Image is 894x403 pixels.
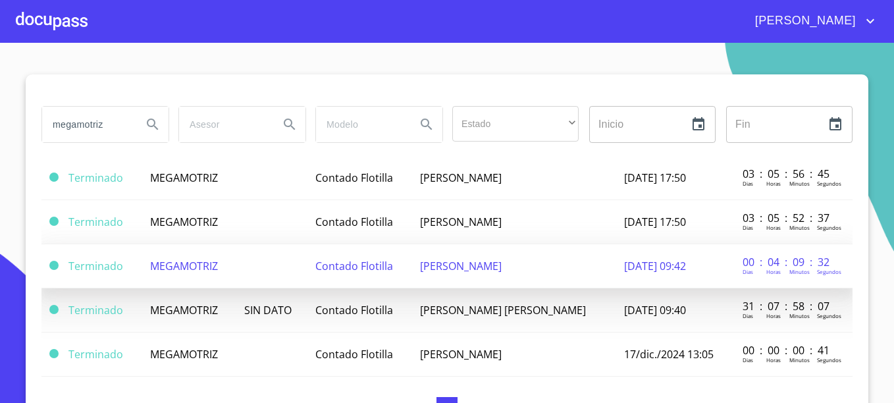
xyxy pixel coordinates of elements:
span: 17/dic./2024 13:05 [624,347,714,362]
p: Dias [743,268,753,275]
button: Search [411,109,442,140]
p: Dias [743,356,753,363]
button: account of current user [745,11,878,32]
p: Segundos [817,224,841,231]
p: Minutos [789,268,810,275]
p: Segundos [817,356,841,363]
p: Minutos [789,312,810,319]
div: ​ [452,106,579,142]
span: Contado Flotilla [315,347,393,362]
span: MEGAMOTRIZ [150,303,218,317]
span: Contado Flotilla [315,215,393,229]
span: [PERSON_NAME] [PERSON_NAME] [420,303,586,317]
button: Search [137,109,169,140]
span: MEGAMOTRIZ [150,171,218,185]
span: Contado Flotilla [315,303,393,317]
span: Terminado [49,217,59,226]
p: Horas [766,180,781,187]
input: search [42,107,132,142]
p: 00 : 00 : 00 : 41 [743,343,831,358]
p: Horas [766,268,781,275]
input: search [179,107,269,142]
span: [DATE] 17:50 [624,171,686,185]
span: [PERSON_NAME] [420,171,502,185]
span: [DATE] 09:42 [624,259,686,273]
span: Terminado [68,303,123,317]
p: 03 : 05 : 56 : 45 [743,167,831,181]
p: Horas [766,224,781,231]
span: Terminado [68,259,123,273]
p: Segundos [817,312,841,319]
p: Minutos [789,224,810,231]
span: Terminado [49,173,59,182]
p: 03 : 05 : 52 : 37 [743,211,831,225]
span: [PERSON_NAME] [420,259,502,273]
p: Horas [766,356,781,363]
span: MEGAMOTRIZ [150,259,218,273]
p: Dias [743,180,753,187]
span: SIN DATO [244,303,292,317]
span: MEGAMOTRIZ [150,215,218,229]
button: Search [274,109,305,140]
span: Terminado [49,349,59,358]
span: [DATE] 17:50 [624,215,686,229]
p: Segundos [817,268,841,275]
span: Terminado [68,171,123,185]
p: 00 : 04 : 09 : 32 [743,255,831,269]
span: [PERSON_NAME] [420,347,502,362]
p: Segundos [817,180,841,187]
p: Dias [743,312,753,319]
span: Contado Flotilla [315,259,393,273]
span: [PERSON_NAME] [745,11,862,32]
p: Dias [743,224,753,231]
input: search [316,107,406,142]
span: Terminado [68,347,123,362]
p: 31 : 07 : 58 : 07 [743,299,831,313]
p: Horas [766,312,781,319]
p: Minutos [789,180,810,187]
span: Contado Flotilla [315,171,393,185]
span: Terminado [49,305,59,314]
span: [PERSON_NAME] [420,215,502,229]
span: Terminado [68,215,123,229]
span: [DATE] 09:40 [624,303,686,317]
span: MEGAMOTRIZ [150,347,218,362]
p: Minutos [789,356,810,363]
span: Terminado [49,261,59,270]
